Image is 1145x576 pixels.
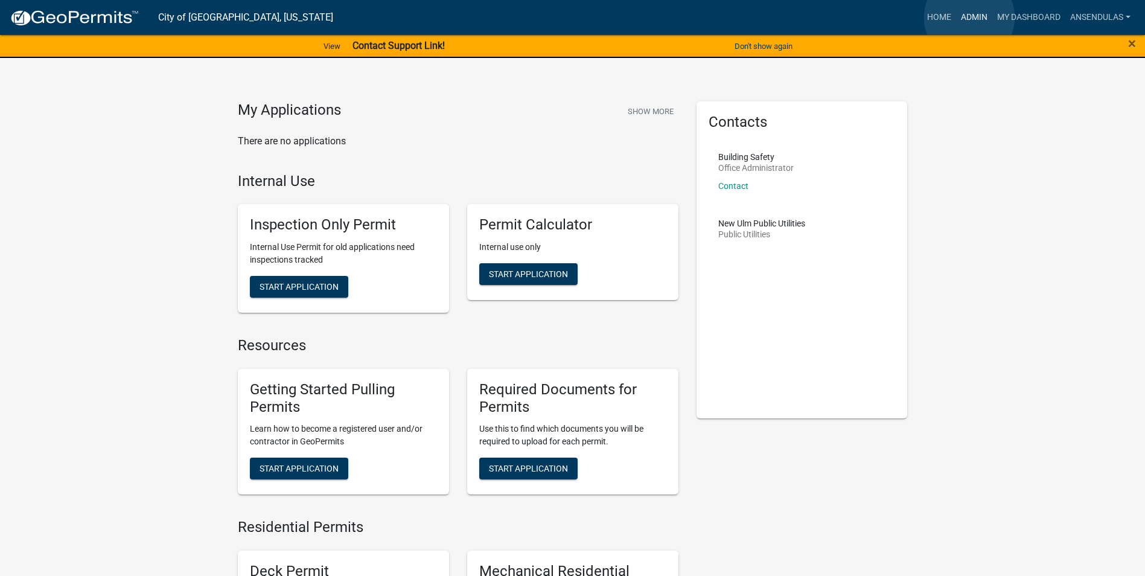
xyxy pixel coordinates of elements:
p: New Ulm Public Utilities [718,219,805,228]
button: Start Application [479,458,578,479]
h5: Inspection Only Permit [250,216,437,234]
p: Internal use only [479,241,666,254]
span: Start Application [489,464,568,473]
p: Public Utilities [718,230,805,238]
a: View [319,36,345,56]
a: Admin [956,6,992,29]
button: Start Application [479,263,578,285]
p: Use this to find which documents you will be required to upload for each permit. [479,423,666,448]
p: Office Administrator [718,164,794,172]
h4: Residential Permits [238,519,678,536]
p: Internal Use Permit for old applications need inspections tracked [250,241,437,266]
button: Start Application [250,276,348,298]
button: Don't show again [730,36,797,56]
span: Start Application [260,464,339,473]
p: There are no applications [238,134,678,149]
span: Start Application [260,282,339,292]
p: Building Safety [718,153,794,161]
button: Start Application [250,458,348,479]
a: ansendulas [1065,6,1135,29]
a: Contact [718,181,748,191]
h4: My Applications [238,101,341,120]
p: Learn how to become a registered user and/or contractor in GeoPermits [250,423,437,448]
strong: Contact Support Link! [352,40,445,51]
a: My Dashboard [992,6,1065,29]
a: Home [922,6,956,29]
h4: Internal Use [238,173,678,190]
span: × [1128,35,1136,52]
h5: Getting Started Pulling Permits [250,381,437,416]
h4: Resources [238,337,678,354]
h5: Contacts [709,114,896,131]
button: Show More [623,101,678,121]
a: City of [GEOGRAPHIC_DATA], [US_STATE] [158,7,333,28]
button: Close [1128,36,1136,51]
span: Start Application [489,269,568,279]
h5: Permit Calculator [479,216,666,234]
h5: Required Documents for Permits [479,381,666,416]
